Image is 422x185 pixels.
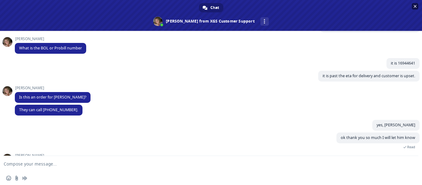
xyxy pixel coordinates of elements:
[19,95,86,100] span: Is this an order for [PERSON_NAME]?
[323,73,415,78] span: it is past the eta for delivery and customer is upset.
[4,156,403,171] textarea: Compose your message...
[14,176,19,181] span: Send a file
[341,135,415,140] span: ok thank you so much I will let him know
[407,145,415,149] span: Read
[19,45,82,51] span: What is the BOL or Probill number
[6,176,11,181] span: Insert an emoji
[199,3,223,12] a: Chat
[391,61,415,66] span: it is 16944641
[15,86,91,90] span: [PERSON_NAME]
[15,37,86,41] span: [PERSON_NAME]
[19,107,78,112] span: They can call [PHONE_NUMBER].
[412,3,418,10] span: Close chat
[15,153,224,158] span: [PERSON_NAME]
[377,122,415,128] span: yes, [PERSON_NAME]
[22,176,27,181] span: Audio message
[210,3,219,12] span: Chat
